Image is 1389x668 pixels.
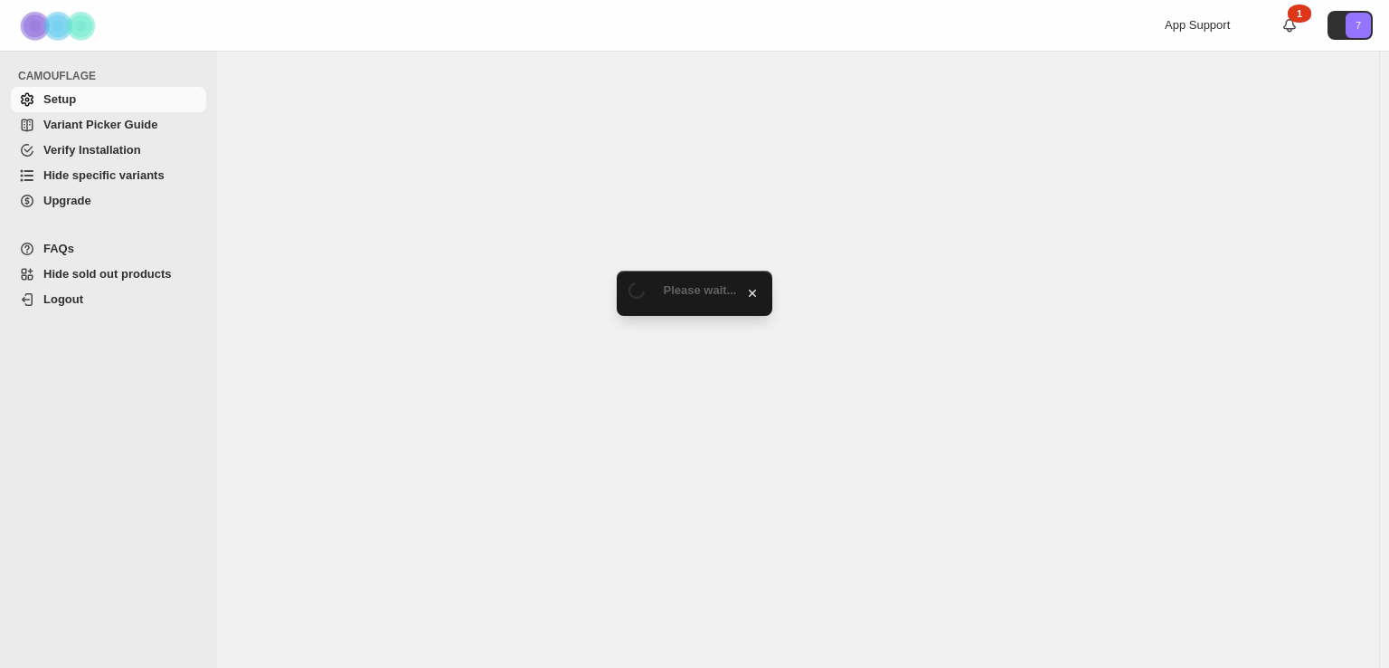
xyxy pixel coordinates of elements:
a: Verify Installation [11,138,206,163]
span: App Support [1165,18,1230,32]
a: Upgrade [11,188,206,214]
span: Upgrade [43,194,91,207]
span: Hide sold out products [43,267,172,281]
button: Avatar with initials 7 [1328,11,1373,40]
a: 1 [1280,16,1299,34]
span: FAQs [43,242,74,255]
a: Hide specific variants [11,163,206,188]
span: CAMOUFLAGE [18,69,208,83]
span: Hide specific variants [43,168,165,182]
a: Logout [11,287,206,312]
span: Please wait... [664,283,737,297]
span: Logout [43,292,83,306]
text: 7 [1356,20,1361,31]
a: Setup [11,87,206,112]
div: 1 [1288,5,1311,23]
span: Verify Installation [43,143,141,157]
a: FAQs [11,236,206,262]
img: Camouflage [14,1,105,51]
span: Avatar with initials 7 [1346,13,1371,38]
span: Variant Picker Guide [43,118,157,131]
a: Hide sold out products [11,262,206,287]
a: Variant Picker Guide [11,112,206,138]
span: Setup [43,92,76,106]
